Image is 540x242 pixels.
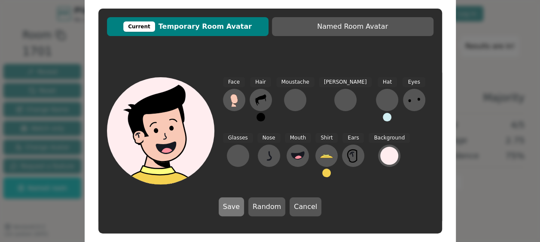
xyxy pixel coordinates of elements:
span: Named Room Avatar [276,21,429,32]
button: CurrentTemporary Room Avatar [107,17,268,36]
span: Face [223,77,245,87]
button: Save [219,197,244,216]
span: Moustache [276,77,314,87]
button: Random [248,197,285,216]
div: Current [123,21,155,32]
span: Hat [378,77,397,87]
span: Background [369,133,410,143]
span: Temporary Room Avatar [111,21,264,32]
span: Eyes [403,77,425,87]
span: Glasses [223,133,253,143]
span: Hair [250,77,271,87]
span: Ears [342,133,364,143]
span: Mouth [285,133,311,143]
button: Named Room Avatar [272,17,433,36]
span: Nose [257,133,281,143]
span: Shirt [315,133,338,143]
button: Cancel [290,197,321,216]
span: [PERSON_NAME] [319,77,372,87]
